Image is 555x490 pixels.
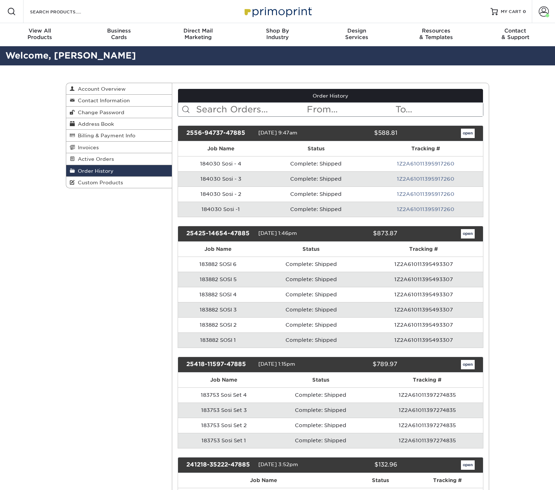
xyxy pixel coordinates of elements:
span: Design [317,27,397,34]
td: 1Z2A61011395493307 [364,302,483,317]
a: Account Overview [66,83,172,95]
a: Change Password [66,107,172,118]
td: 184030 Sosi - 3 [178,171,264,186]
a: Billing & Payment Info [66,130,172,141]
span: [DATE] 1:15pm [258,361,295,367]
a: Active Orders [66,153,172,165]
a: Direct MailMarketing [158,23,238,46]
th: Tracking # [412,473,483,488]
td: 1Z2A61011397274835 [372,418,483,433]
a: 1Z2A61011395917260 [397,191,454,197]
div: 25425-14654-47885 [181,229,258,238]
span: Address Book [75,121,114,127]
div: 241218-35222-47885 [181,460,258,470]
td: 1Z2A61011395493307 [364,317,483,332]
span: [DATE] 3:52pm [258,461,298,467]
td: 183882 SOSI 3 [178,302,258,317]
span: 0 [523,9,526,14]
div: $588.81 [325,129,402,138]
td: Complete: Shipped [270,387,372,403]
td: 1Z2A61011397274835 [372,387,483,403]
a: Address Book [66,118,172,130]
td: 1Z2A61011395493307 [364,272,483,287]
input: Search Orders... [195,103,306,116]
td: Complete: Shipped [258,302,364,317]
a: Resources& Templates [397,23,476,46]
td: 183753 Sosi Set 1 [178,433,270,448]
a: Contact& Support [476,23,555,46]
span: Business [79,27,158,34]
td: Complete: Shipped [270,403,372,418]
th: Status [258,242,364,257]
a: Order History [178,89,483,103]
td: Complete: Shipped [258,287,364,302]
a: open [461,129,475,138]
a: Contact Information [66,95,172,106]
a: DesignServices [317,23,397,46]
th: Job Name [178,242,258,257]
td: 183882 SOSI 5 [178,272,258,287]
th: Job Name [178,373,270,387]
span: Account Overview [75,86,126,92]
span: Change Password [75,109,124,115]
a: Shop ByIndustry [238,23,317,46]
a: Custom Products [66,177,172,188]
input: To... [395,103,483,116]
td: Complete: Shipped [264,156,368,171]
span: Resources [397,27,476,34]
a: BusinessCards [79,23,158,46]
span: MY CART [501,9,521,15]
td: 184030 Sosi - 2 [178,186,264,202]
td: 1Z2A61011395493307 [364,332,483,348]
span: Direct Mail [158,27,238,34]
td: Complete: Shipped [264,186,368,202]
td: 183882 SOSI 2 [178,317,258,332]
th: Status [264,141,368,156]
th: Tracking # [368,141,483,156]
a: Invoices [66,142,172,153]
td: 183753 Sosi Set 2 [178,418,270,433]
td: Complete: Shipped [264,171,368,186]
span: [DATE] 9:47am [258,130,297,136]
td: 1Z2A61011397274835 [372,403,483,418]
td: 1Z2A61011397274835 [372,433,483,448]
a: 1Z2A61011395917260 [397,206,454,212]
div: Marketing [158,27,238,40]
td: 184030 Sosi -1 [178,202,264,217]
div: & Templates [397,27,476,40]
div: Cards [79,27,158,40]
td: 183882 SOSI 6 [178,257,258,272]
input: From... [306,103,394,116]
span: Contact Information [75,98,130,103]
div: 2556-94737-47885 [181,129,258,138]
div: 25418-11597-47885 [181,360,258,369]
td: 1Z2A61011395493307 [364,257,483,272]
a: 1Z2A61011395917260 [397,161,454,167]
div: Industry [238,27,317,40]
a: 1Z2A61011395917260 [397,176,454,182]
td: 184030 Sosi - 4 [178,156,264,171]
span: Custom Products [75,180,123,185]
th: Tracking # [372,373,483,387]
td: Complete: Shipped [258,317,364,332]
div: & Support [476,27,555,40]
input: SEARCH PRODUCTS..... [29,7,100,16]
a: open [461,360,475,369]
td: Complete: Shipped [258,272,364,287]
th: Job Name [178,141,264,156]
a: open [461,229,475,238]
td: Complete: Shipped [270,433,372,448]
div: $789.97 [325,360,402,369]
div: $873.87 [325,229,402,238]
a: open [461,460,475,470]
span: [DATE] 1:46pm [258,230,297,236]
div: Services [317,27,397,40]
td: Complete: Shipped [258,332,364,348]
span: Shop By [238,27,317,34]
span: Active Orders [75,156,114,162]
td: 183753 Sosi Set 3 [178,403,270,418]
span: Billing & Payment Info [75,133,135,138]
td: 183882 SOSI 4 [178,287,258,302]
img: Primoprint [241,4,314,19]
a: Order History [66,165,172,177]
